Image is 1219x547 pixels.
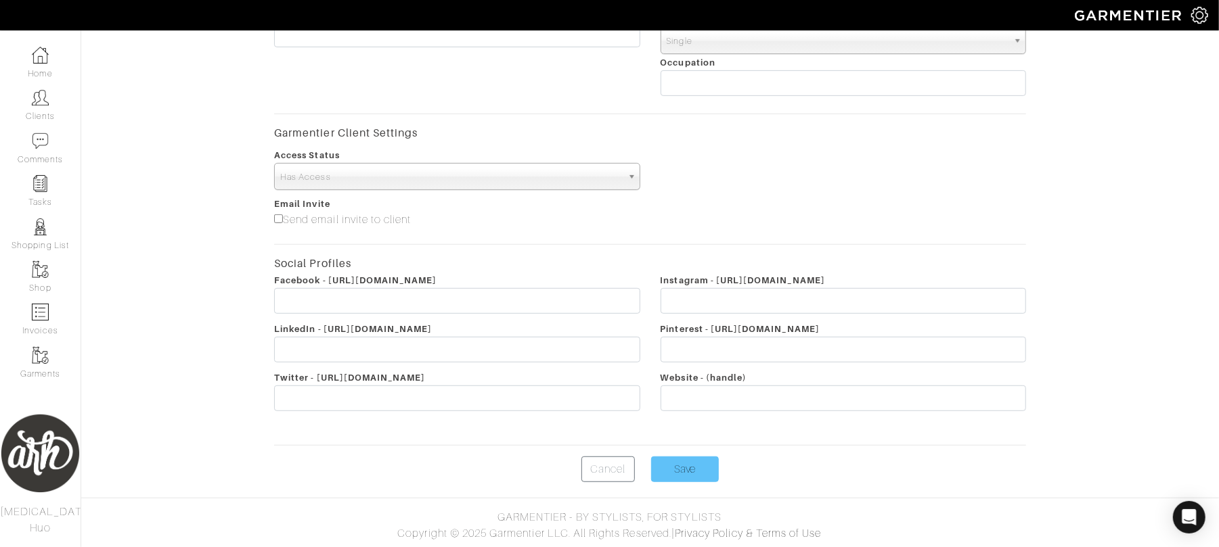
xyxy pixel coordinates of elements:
[675,527,821,540] a: Privacy Policy & Terms of Use
[32,89,49,106] img: clients-icon-6bae9207a08558b7cb47a8932f037763ab4055f8c8b6bfacd5dc20c3e0201464.png
[32,218,49,235] img: stylists-icon-eb353228a002819b7ec25b43dbf5f0378dd9e0616d9560372ff212230b889e62.png
[274,373,425,383] span: Twitter - [URL][DOMAIN_NAME]
[274,275,437,285] span: Facebook - [URL][DOMAIN_NAME]
[280,164,621,191] span: Has Access
[32,304,49,320] img: orders-icon-0abe47150d42831381b5fb84f609e132dff9fe21cb692f30cb5eec754e2cba89.png
[32,175,49,192] img: reminder-icon-8004d30b9f0a5d33ae49ab947aed9ed385cf756f9e5892f1edd6e32f2345188e.png
[661,275,826,285] span: Instagram - [URL][DOMAIN_NAME]
[581,456,634,482] a: Cancel
[667,28,1008,55] span: Single
[661,373,747,383] span: Website - (handle)
[397,527,671,540] span: Copyright © 2025 Garmentier LLC. All Rights Reserved.
[274,150,340,160] span: Access Status
[274,126,418,139] strong: Garmentier Client Settings
[32,47,49,64] img: dashboard-icon-dbcd8f5a0b271acd01030246c82b418ddd0df26cd7fceb0bd07c9910d44c42f6.png
[32,133,49,149] img: comment-icon-a0a6a9ef722e966f86d9cbdc48e553b5cf19dbc54f86b18d962a5391bc8f6eb6.png
[32,347,49,364] img: garments-icon-b7da505a4dc4fd61783c78ac3ca0ef83fa9d6f193b1c9dc38574b1d14d53ca28.png
[274,214,283,223] input: Send email invite to client
[651,456,719,482] input: Save
[32,261,49,278] img: garments-icon-b7da505a4dc4fd61783c78ac3ca0ef83fa9d6f193b1c9dc38574b1d14d53ca28.png
[274,324,432,334] span: LinkedIn - [URL][DOMAIN_NAME]
[274,212,411,228] label: Send email invite to client
[1191,7,1208,24] img: gear-icon-white-bd11855cb880d31180b6d7d6211b90ccbf57a29d726f0c71d8c61bd08dd39cc2.png
[661,324,820,334] span: Pinterest - [URL][DOMAIN_NAME]
[274,199,330,209] span: Email Invite
[1173,501,1205,533] div: Open Intercom Messenger
[1068,3,1191,27] img: garmentier-logo-header-white-b43fb05a5012e4ada735d5af1a66efaba907eab6374d6393d1fbf88cb4ef424d.png
[661,57,716,68] span: Occupation
[274,257,351,270] strong: Social Profiles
